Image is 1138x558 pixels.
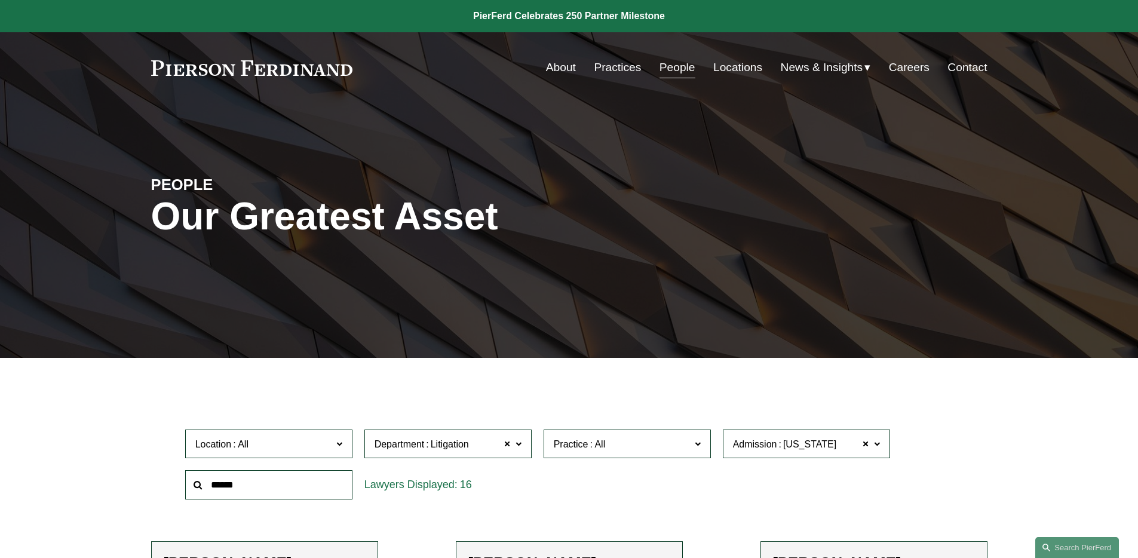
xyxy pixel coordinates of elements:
[151,195,708,238] h1: Our Greatest Asset
[947,56,987,79] a: Contact
[889,56,930,79] a: Careers
[783,437,836,452] span: [US_STATE]
[460,479,472,490] span: 16
[431,437,469,452] span: Litigation
[151,175,360,194] h4: PEOPLE
[546,56,576,79] a: About
[195,439,232,449] span: Location
[1035,537,1119,558] a: Search this site
[660,56,695,79] a: People
[733,439,777,449] span: Admission
[781,56,871,79] a: folder dropdown
[781,57,863,78] span: News & Insights
[375,439,425,449] span: Department
[713,56,762,79] a: Locations
[554,439,588,449] span: Practice
[594,56,641,79] a: Practices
